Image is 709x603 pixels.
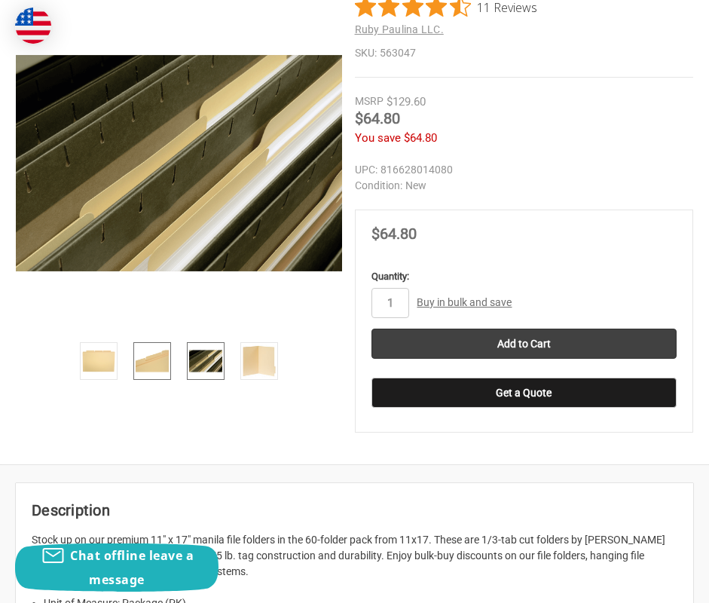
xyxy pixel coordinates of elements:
iframe: Google Customer Reviews [585,562,709,603]
img: 11x17 Manila Filing Folder (60 per Package) [136,344,169,378]
div: MSRP [355,93,384,109]
dt: UPC: [355,162,377,178]
span: $64.80 [371,225,417,243]
dd: 816628014080 [355,162,694,178]
img: 11”x17” Filing Folders (563047) Manila [189,344,222,378]
a: Ruby Paulina LLC. [355,23,444,35]
button: Chat offline leave a message [15,543,219,592]
dd: New [355,178,694,194]
img: 11x17 Manila Filing Folder (60 per Package) [243,344,276,378]
img: duty and tax information for United States [15,8,51,44]
dd: 563047 [355,45,694,61]
dt: SKU: [355,45,377,61]
span: You save [355,131,401,145]
span: $64.80 [355,109,400,127]
span: $129.60 [387,95,426,109]
img: 11x17 Manila Filing Folder (60 per Package) [82,344,115,378]
input: Add to Cart [371,329,677,359]
label: Quantity: [371,269,677,284]
span: Chat offline leave a message [70,547,194,588]
dt: Condition: [355,178,402,194]
h2: Description [32,499,677,522]
p: Stock up on our premium 11" x 17" manila file folders in the 60-folder pack from 11x17. These are... [32,532,677,580]
span: $64.80 [404,131,437,145]
button: Get a Quote [371,378,677,408]
a: Buy in bulk and save [417,296,512,308]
